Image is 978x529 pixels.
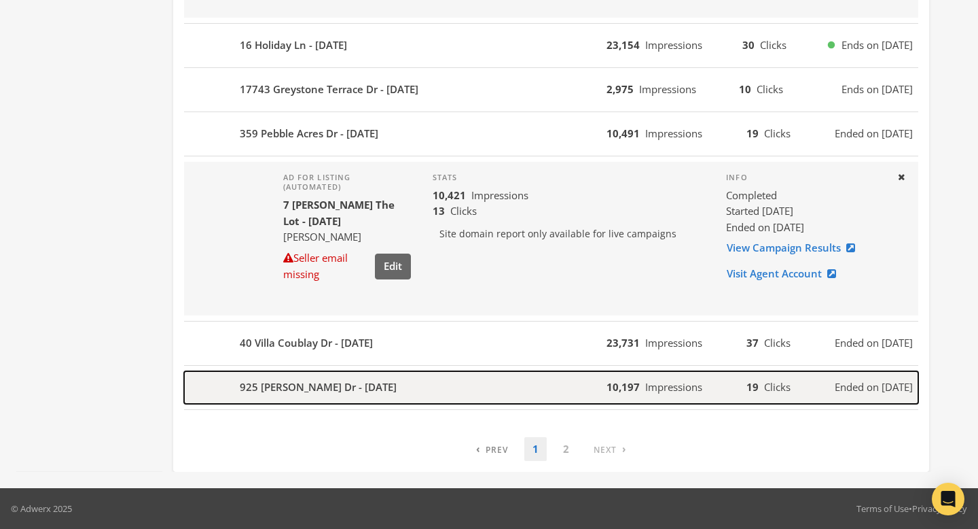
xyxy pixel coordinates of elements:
b: 40 Villa Coublay Dr - [DATE] [240,335,373,351]
p: © Adwerx 2025 [11,502,72,515]
button: 359 Pebble Acres Dr - [DATE]10,491Impressions19ClicksEnded on [DATE] [184,118,918,150]
button: 16 Holiday Ln - [DATE]23,154Impressions30ClicksEnds on [DATE] [184,29,918,62]
b: 925 [PERSON_NAME] Dr - [DATE] [240,379,397,395]
span: Clicks [764,380,791,394]
a: View Campaign Results [726,235,864,260]
b: 16 Holiday Ln - [DATE] [240,37,347,53]
div: • [856,502,967,515]
div: Open Intercom Messenger [932,483,964,515]
b: 23,154 [606,38,640,52]
button: Edit [375,254,411,279]
nav: pagination [468,437,634,461]
b: 17743 Greystone Terrace Dr - [DATE] [240,82,418,97]
button: 17743 Greystone Terrace Dr - [DATE]2,975Impressions10ClicksEnds on [DATE] [184,73,918,106]
span: Clicks [760,38,786,52]
b: 2,975 [606,82,634,96]
button: 925 [PERSON_NAME] Dr - [DATE]10,197Impressions19ClicksEnded on [DATE] [184,371,918,404]
a: Next [585,437,634,461]
span: Impressions [645,336,702,349]
h4: Stats [433,173,705,182]
span: Impressions [639,82,696,96]
a: 2 [555,437,577,461]
b: 10,421 [433,188,466,202]
div: Seller email missing [283,250,369,282]
span: Ends on [DATE] [841,82,913,97]
div: [PERSON_NAME] [283,229,411,245]
b: 19 [746,126,759,140]
span: Impressions [645,38,702,52]
a: Visit Agent Account [726,261,845,286]
b: 23,731 [606,336,640,349]
span: Ended on [DATE] [726,220,804,234]
span: completed [726,188,777,203]
b: 13 [433,204,445,218]
p: Site domain report only available for live campaigns [433,220,705,248]
span: › [622,442,626,456]
b: 30 [742,38,755,52]
b: 10,491 [606,126,640,140]
span: Impressions [645,126,702,140]
span: Ended on [DATE] [835,126,913,141]
h4: Ad for listing (automated) [283,173,411,192]
button: 40 Villa Coublay Dr - [DATE]23,731Impressions37ClicksEnded on [DATE] [184,327,918,360]
b: 10,197 [606,380,640,394]
b: 359 Pebble Acres Dr - [DATE] [240,126,378,141]
span: Clicks [450,204,477,218]
a: Privacy Policy [912,502,967,515]
span: Ends on [DATE] [841,37,913,53]
b: 37 [746,336,759,349]
span: Impressions [471,188,528,202]
h4: Info [726,173,886,182]
span: Ended on [DATE] [835,335,913,351]
b: 7 [PERSON_NAME] The Lot - [DATE] [283,198,395,227]
span: Clicks [764,336,791,349]
b: 10 [739,82,751,96]
a: Terms of Use [856,502,909,515]
span: Clicks [764,126,791,140]
div: Started [DATE] [726,203,886,219]
b: 19 [746,380,759,394]
span: Clicks [757,82,783,96]
a: 1 [524,437,547,461]
span: Ended on [DATE] [835,379,913,395]
span: Impressions [645,380,702,394]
